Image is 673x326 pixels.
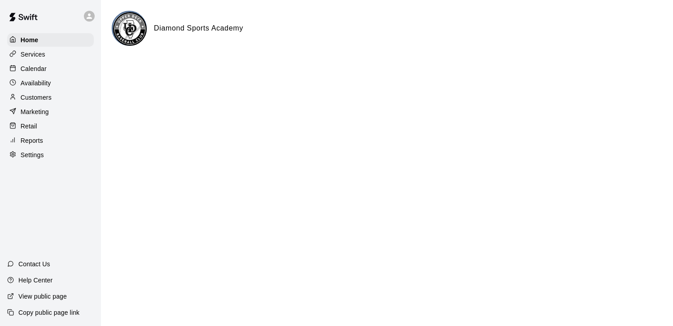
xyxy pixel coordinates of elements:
[21,64,47,73] p: Calendar
[18,292,67,301] p: View public page
[21,150,44,159] p: Settings
[7,76,94,90] a: Availability
[18,276,52,285] p: Help Center
[7,33,94,47] a: Home
[7,48,94,61] a: Services
[154,22,243,34] h6: Diamond Sports Academy
[21,107,49,116] p: Marketing
[7,62,94,75] a: Calendar
[21,122,37,131] p: Retail
[7,91,94,104] a: Customers
[21,93,52,102] p: Customers
[18,260,50,269] p: Contact Us
[7,119,94,133] a: Retail
[113,12,147,46] img: Diamond Sports Academy logo
[7,148,94,162] a: Settings
[21,79,51,88] p: Availability
[21,50,45,59] p: Services
[21,35,39,44] p: Home
[18,308,79,317] p: Copy public page link
[7,134,94,147] a: Reports
[7,105,94,119] a: Marketing
[21,136,43,145] p: Reports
